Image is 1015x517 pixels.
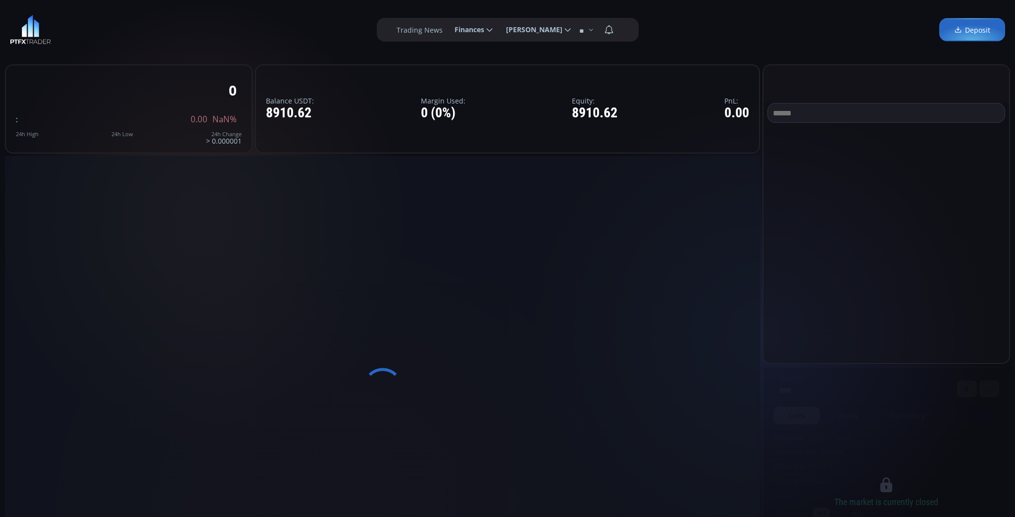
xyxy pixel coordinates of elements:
[206,131,242,137] div: 24h Change
[724,105,749,121] div: 0.00
[572,105,617,121] div: 8910.62
[191,115,207,124] span: 0.00
[448,20,484,40] span: Finances
[421,105,465,121] div: 0 (0%)
[397,25,443,35] label: Trading News
[266,97,314,104] label: Balance USDT:
[206,131,242,145] div: > 0.000001
[229,83,237,98] div: 0
[212,115,237,124] span: NaN%
[111,131,133,137] div: 24h Low
[724,97,749,104] label: PnL:
[939,18,1005,42] a: Deposit
[954,25,990,35] span: Deposit
[499,20,562,40] span: [PERSON_NAME]
[572,97,617,104] label: Equity:
[266,105,314,121] div: 8910.62
[16,113,18,125] span: :
[421,97,465,104] label: Margin Used:
[16,131,39,137] div: 24h High
[10,15,51,45] img: LOGO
